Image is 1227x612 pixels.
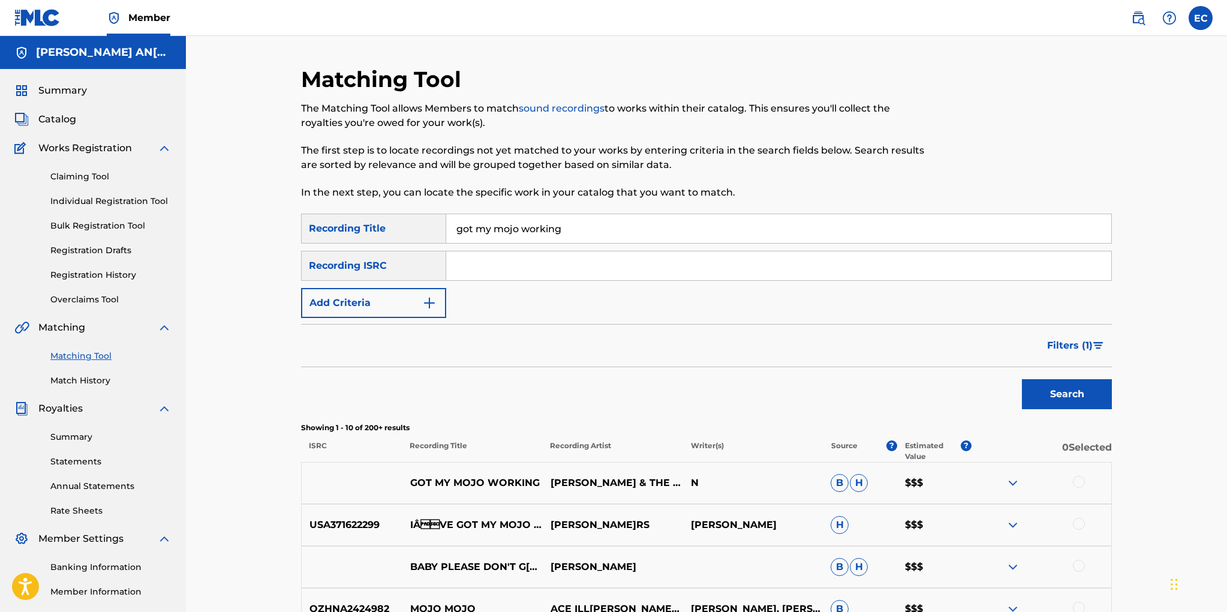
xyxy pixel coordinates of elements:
[14,112,76,127] a: CatalogCatalog
[850,558,868,576] span: H
[14,141,30,155] img: Works Registration
[886,440,897,451] span: ?
[422,296,437,310] img: 9d2ae6d4665cec9f34b9.svg
[519,103,605,114] a: sound recordings
[1006,518,1020,532] img: expand
[850,474,868,492] span: H
[1131,11,1145,25] img: search
[1189,6,1213,30] div: User Menu
[831,440,858,462] p: Source
[1157,6,1181,30] div: Help
[301,422,1112,433] p: Showing 1 - 10 of 200+ results
[14,112,29,127] img: Catalog
[50,480,172,493] a: Annual Statements
[107,11,121,25] img: Top Rightsholder
[542,476,682,490] p: [PERSON_NAME] & THE SHUFFLE KINGS
[50,170,172,183] a: Claiming Tool
[542,518,682,532] p: [PERSON_NAME]RS
[50,269,172,281] a: Registration History
[38,83,87,98] span: Summary
[128,11,170,25] span: Member
[50,586,172,598] a: Member Information
[1162,11,1177,25] img: help
[1006,560,1020,574] img: expand
[831,474,849,492] span: B
[1006,476,1020,490] img: expand
[50,431,172,443] a: Summary
[402,476,543,490] p: GOT MY MOJO WORKING
[1126,6,1150,30] a: Public Search
[402,518,543,532] p: IÂVE GOT MY MOJO WORKING (BONUS TRACK)
[402,560,543,574] p: BABY PLEASE DON'T G[PERSON_NAME]AN FARM/GOT MY MOJO WORKING
[1093,342,1103,349] img: filter
[402,440,542,462] p: Recording Title
[831,516,849,534] span: H
[38,141,132,155] span: Works Registration
[301,288,446,318] button: Add Criteria
[50,374,172,387] a: Match History
[542,560,682,574] p: [PERSON_NAME]
[1040,331,1112,361] button: Filters (1)
[897,518,972,532] p: $$$
[14,532,29,546] img: Member Settings
[38,320,85,335] span: Matching
[301,214,1112,415] form: Search Form
[38,112,76,127] span: Catalog
[14,46,29,60] img: Accounts
[50,455,172,468] a: Statements
[1022,379,1112,409] button: Search
[961,440,972,451] span: ?
[301,185,925,200] p: In the next step, you can locate the specific work in your catalog that you want to match.
[897,560,972,574] p: $$$
[50,195,172,208] a: Individual Registration Tool
[302,518,402,532] p: USA371622299
[38,401,83,416] span: Royalties
[157,320,172,335] img: expand
[301,143,925,172] p: The first step is to locate recordings not yet matched to your works by entering criteria in the ...
[14,9,61,26] img: MLC Logo
[14,83,87,98] a: SummarySummary
[14,83,29,98] img: Summary
[1171,566,1178,602] div: Drag
[50,220,172,232] a: Bulk Registration Tool
[1193,412,1227,509] iframe: Resource Center
[50,293,172,306] a: Overclaims Tool
[50,244,172,257] a: Registration Drafts
[50,561,172,574] a: Banking Information
[14,320,29,335] img: Matching
[301,66,467,93] h2: Matching Tool
[682,518,823,532] p: [PERSON_NAME]
[1047,338,1093,353] span: Filters ( 1 )
[157,532,172,546] img: expand
[542,440,682,462] p: Recording Artist
[682,476,823,490] p: N
[157,401,172,416] img: expand
[1167,554,1227,612] iframe: Chat Widget
[157,141,172,155] img: expand
[905,440,960,462] p: Estimated Value
[682,440,823,462] p: Writer(s)
[831,558,849,576] span: B
[50,505,172,517] a: Rate Sheets
[897,476,972,490] p: $$$
[301,101,925,130] p: The Matching Tool allows Members to match to works within their catalog. This ensures you'll coll...
[50,350,172,362] a: Matching Tool
[301,440,402,462] p: ISRC
[38,532,124,546] span: Member Settings
[972,440,1112,462] p: 0 Selected
[36,46,172,59] h5: COHEN AND COHEN
[14,401,29,416] img: Royalties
